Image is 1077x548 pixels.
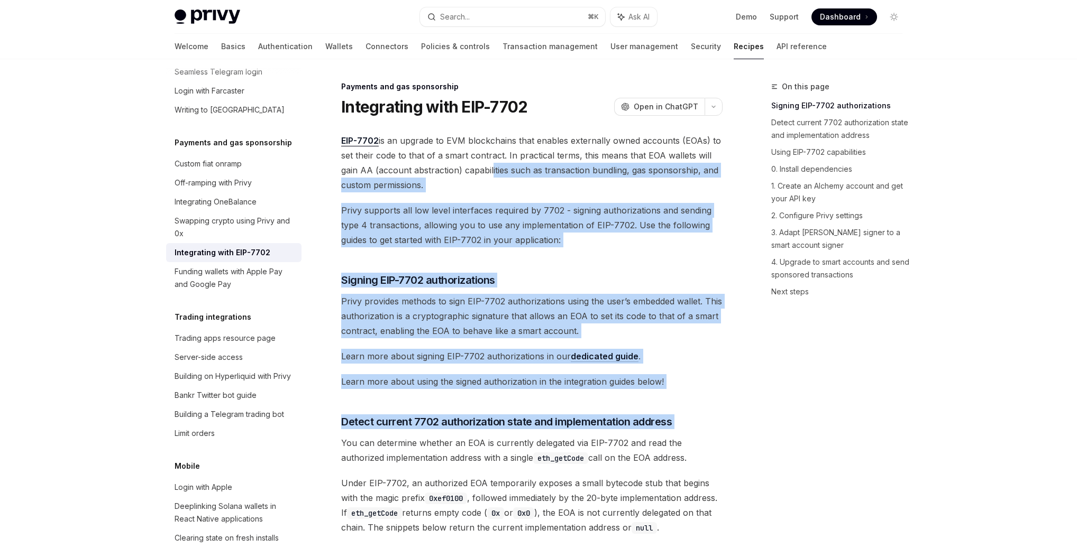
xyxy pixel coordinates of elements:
a: 2. Configure Privy settings [771,207,911,224]
a: Transaction management [503,34,598,59]
div: Integrating OneBalance [175,196,257,208]
a: Login with Apple [166,478,302,497]
div: Funding wallets with Apple Pay and Google Pay [175,265,295,291]
button: Open in ChatGPT [614,98,705,116]
div: Writing to [GEOGRAPHIC_DATA] [175,104,285,116]
span: Learn more about using the signed authorization in the integration guides below! [341,374,723,389]
code: 0x0 [513,507,534,519]
a: Custom fiat onramp [166,154,302,173]
button: Toggle dark mode [886,8,902,25]
a: Limit orders [166,424,302,443]
button: Search...⌘K [420,7,605,26]
div: Payments and gas sponsorship [341,81,723,92]
div: Building a Telegram trading bot [175,408,284,421]
a: Wallets [325,34,353,59]
span: Under EIP-7702, an authorized EOA temporarily exposes a small bytecode stub that begins with the ... [341,476,723,535]
a: 1. Create an Alchemy account and get your API key [771,178,911,207]
a: Dashboard [811,8,877,25]
a: 0. Install dependencies [771,161,911,178]
h5: Payments and gas sponsorship [175,136,292,149]
a: Writing to [GEOGRAPHIC_DATA] [166,100,302,119]
span: Signing EIP-7702 authorizations [341,273,495,287]
span: Learn more about signing EIP-7702 authorizations in our . [341,349,723,364]
a: Detect current 7702 authorization state and implementation address [771,114,911,144]
div: Bankr Twitter bot guide [175,389,257,402]
span: On this page [782,80,829,93]
a: Recipes [734,34,764,59]
a: Support [770,12,799,22]
a: Security [691,34,721,59]
div: Login with Farcaster [175,85,244,97]
a: Trading apps resource page [166,329,302,348]
a: API reference [777,34,827,59]
a: Bankr Twitter bot guide [166,386,302,405]
div: Integrating with EIP-7702 [175,246,270,259]
h5: Mobile [175,460,200,472]
span: You can determine whether an EOA is currently delegated via EIP-7702 and read the authorized impl... [341,435,723,465]
a: Demo [736,12,757,22]
a: 4. Upgrade to smart accounts and send sponsored transactions [771,254,911,283]
img: light logo [175,10,240,24]
span: Ask AI [628,12,650,22]
a: Login with Farcaster [166,81,302,100]
div: Clearing state on fresh installs [175,532,279,544]
span: Privy supports all low level interfaces required by 7702 - signing authorizations and sending typ... [341,203,723,247]
a: Using EIP-7702 capabilities [771,144,911,161]
a: Funding wallets with Apple Pay and Google Pay [166,262,302,294]
a: User management [610,34,678,59]
span: Detect current 7702 authorization state and implementation address [341,414,672,429]
div: Off-ramping with Privy [175,177,252,189]
a: Building on Hyperliquid with Privy [166,367,302,386]
span: ⌘ K [588,13,599,21]
button: Ask AI [610,7,657,26]
a: 3. Adapt [PERSON_NAME] signer to a smart account signer [771,224,911,254]
a: Authentication [258,34,313,59]
code: 0x [487,507,504,519]
div: Search... [440,11,470,23]
a: Server-side access [166,348,302,367]
a: Basics [221,34,245,59]
a: Connectors [366,34,408,59]
div: Building on Hyperliquid with Privy [175,370,291,383]
code: eth_getCode [347,507,402,519]
code: 0xef0100 [425,493,467,504]
a: Integrating with EIP-7702 [166,243,302,262]
code: eth_getCode [533,452,588,464]
a: Swapping crypto using Privy and 0x [166,211,302,243]
a: Integrating OneBalance [166,192,302,211]
a: Off-ramping with Privy [166,173,302,192]
a: Building a Telegram trading bot [166,405,302,424]
div: Deeplinking Solana wallets in React Native applications [175,500,295,525]
span: is an upgrade to EVM blockchains that enables externally owned accounts (EOAs) to set their code ... [341,133,723,192]
a: Deeplinking Solana wallets in React Native applications [166,497,302,528]
div: Custom fiat onramp [175,157,242,170]
span: Privy provides methods to sign EIP-7702 authorizations using the user’s embedded wallet. This aut... [341,294,723,338]
a: Clearing state on fresh installs [166,528,302,547]
span: Open in ChatGPT [634,101,698,112]
a: Signing EIP-7702 authorizations [771,97,911,114]
a: dedicated guide [571,351,638,362]
div: Trading apps resource page [175,332,276,345]
div: Server-side access [175,351,243,364]
div: Limit orders [175,427,215,440]
div: Swapping crypto using Privy and 0x [175,215,295,240]
h1: Integrating with EIP-7702 [341,97,527,116]
code: null [632,522,657,534]
div: Login with Apple [175,481,232,494]
a: Next steps [771,283,911,300]
a: Policies & controls [421,34,490,59]
h5: Trading integrations [175,311,251,323]
span: Dashboard [820,12,861,22]
a: Welcome [175,34,208,59]
a: EIP-7702 [341,135,379,146]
